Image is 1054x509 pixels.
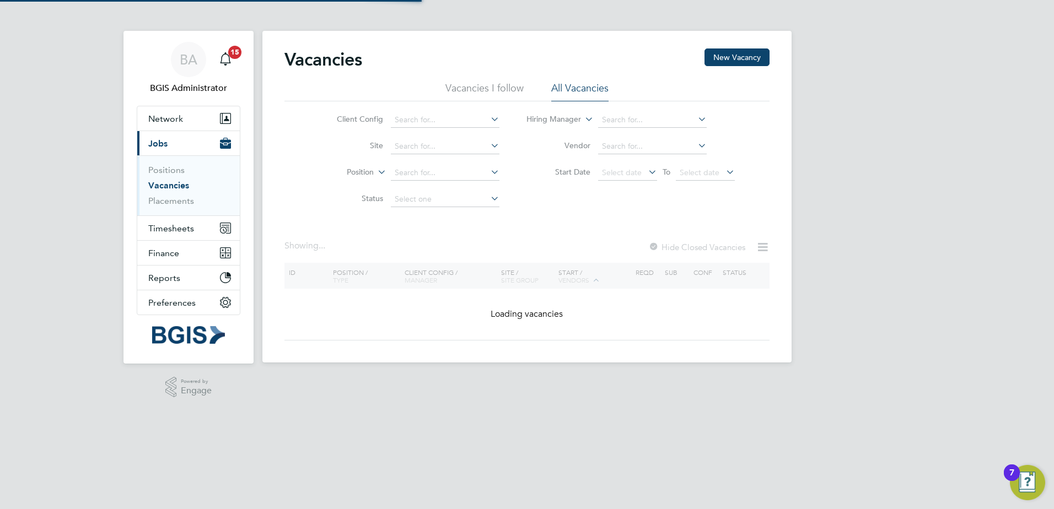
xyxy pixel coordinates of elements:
[148,273,180,283] span: Reports
[320,140,383,150] label: Site
[148,138,168,149] span: Jobs
[148,180,189,191] a: Vacancies
[148,248,179,258] span: Finance
[602,167,642,177] span: Select date
[137,82,240,95] span: BGIS Administrator
[648,242,745,252] label: Hide Closed Vacancies
[137,106,240,131] button: Network
[284,48,362,71] h2: Vacancies
[148,297,196,308] span: Preferences
[320,193,383,203] label: Status
[137,241,240,265] button: Finance
[445,82,524,101] li: Vacancies I follow
[181,386,212,396] span: Engage
[391,112,499,128] input: Search for...
[137,266,240,290] button: Reports
[152,326,225,344] img: bgis-logo-retina.png
[123,31,254,364] nav: Main navigation
[320,114,383,124] label: Client Config
[391,165,499,181] input: Search for...
[518,114,581,125] label: Hiring Manager
[137,216,240,240] button: Timesheets
[598,112,707,128] input: Search for...
[680,167,719,177] span: Select date
[310,167,374,178] label: Position
[148,223,194,234] span: Timesheets
[148,165,185,175] a: Positions
[137,155,240,215] div: Jobs
[705,48,770,66] button: New Vacancy
[391,192,499,207] input: Select one
[551,82,609,101] li: All Vacancies
[148,196,194,206] a: Placements
[391,139,499,154] input: Search for...
[137,131,240,155] button: Jobs
[1009,473,1014,487] div: 7
[319,240,325,251] span: ...
[181,377,212,386] span: Powered by
[165,377,212,398] a: Powered byEngage
[180,52,197,67] span: BA
[659,165,674,179] span: To
[527,140,590,150] label: Vendor
[228,46,241,59] span: 15
[527,167,590,177] label: Start Date
[214,42,236,77] a: 15
[284,240,327,252] div: Showing
[1010,465,1045,500] button: Open Resource Center, 7 new notifications
[598,139,707,154] input: Search for...
[137,42,240,95] a: BABGIS Administrator
[148,113,183,124] span: Network
[137,326,240,344] a: Go to home page
[137,290,240,315] button: Preferences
